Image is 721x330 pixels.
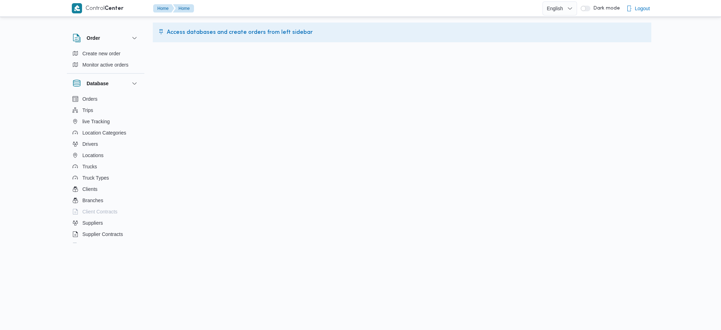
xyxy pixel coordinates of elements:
[173,4,194,13] button: Home
[153,4,174,13] button: Home
[82,230,123,238] span: Supplier Contracts
[82,117,110,126] span: live Tracking
[82,162,97,171] span: Trucks
[70,48,142,59] button: Create new order
[70,127,142,138] button: Location Categories
[73,34,139,42] button: Order
[82,49,120,58] span: Create new order
[590,6,620,11] span: Dark mode
[82,140,98,148] span: Drivers
[82,174,109,182] span: Truck Types
[82,106,93,114] span: Trips
[70,59,142,70] button: Monitor active orders
[70,161,142,172] button: Trucks
[70,172,142,183] button: Truck Types
[87,79,108,88] h3: Database
[67,48,144,73] div: Order
[70,105,142,116] button: Trips
[87,34,100,42] h3: Order
[72,3,82,13] img: X8yXhbKr1z7QwAAAABJRU5ErkJggg==
[82,95,98,103] span: Orders
[635,4,650,13] span: Logout
[70,217,142,229] button: Suppliers
[105,6,124,11] b: Center
[73,79,139,88] button: Database
[70,93,142,105] button: Orders
[70,195,142,206] button: Branches
[70,150,142,161] button: Locations
[82,185,98,193] span: Clients
[623,1,653,15] button: Logout
[67,93,144,246] div: Database
[82,61,128,69] span: Monitor active orders
[82,219,103,227] span: Suppliers
[70,138,142,150] button: Drivers
[82,129,126,137] span: Location Categories
[70,240,142,251] button: Devices
[82,241,100,250] span: Devices
[82,151,104,160] span: Locations
[82,207,118,216] span: Client Contracts
[70,116,142,127] button: live Tracking
[70,206,142,217] button: Client Contracts
[82,196,103,205] span: Branches
[70,183,142,195] button: Clients
[167,28,313,37] span: Access databases and create orders from left sidebar
[70,229,142,240] button: Supplier Contracts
